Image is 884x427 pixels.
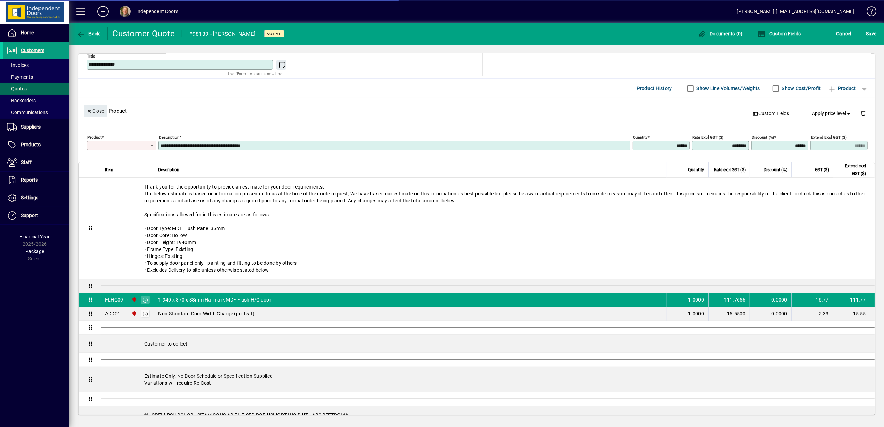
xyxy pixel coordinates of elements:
label: Show Line Volumes/Weights [695,85,760,92]
span: Custom Fields [753,110,789,117]
span: Apply price level [812,110,852,117]
button: Add [92,5,114,18]
span: Home [21,30,34,35]
button: Profile [114,5,136,18]
span: GST ($) [815,166,829,174]
span: Custom Fields [757,31,801,36]
span: 1.0000 [688,310,704,317]
app-page-header-button: Close [82,107,109,114]
span: Close [86,105,104,117]
span: Staff [21,159,32,165]
mat-label: Extend excl GST ($) [811,134,847,139]
app-page-header-button: Delete [855,110,872,116]
span: Description [158,166,180,174]
button: Documents (0) [696,27,745,40]
span: 1.0000 [688,296,704,303]
mat-label: Quantity [633,134,647,139]
a: Reports [3,172,69,189]
div: #98139 - [PERSON_NAME] [189,28,256,40]
span: Support [21,212,38,218]
mat-label: Rate excl GST ($) [692,134,723,139]
app-page-header-button: Back [69,27,108,40]
a: Knowledge Base [861,1,875,24]
a: Quotes [3,83,69,95]
div: Customer Quote [113,28,175,39]
span: Back [77,31,100,36]
td: 15.55 [833,307,875,321]
div: Product [78,98,875,123]
button: Custom Fields [756,27,803,40]
span: Quotes [7,86,27,91]
span: Non-Standard Door Width Charge (per leaf) [158,310,255,317]
a: Invoices [3,59,69,71]
span: Product [828,83,856,94]
span: Settings [21,195,38,200]
mat-hint: Use 'Enter' to start a new line [228,70,282,78]
button: Save [864,27,878,40]
label: Show Cost/Profit [781,85,821,92]
span: Christchurch [130,296,138,304]
span: Suppliers [21,124,41,130]
div: Estimate Only, No Door Schedule or Specification Supplied Variations will require Re-Cost. [101,367,875,392]
div: Customer to collect [101,335,875,353]
a: Communications [3,106,69,118]
span: S [866,31,869,36]
a: Backorders [3,95,69,106]
td: 0.0000 [750,307,791,321]
div: ADD01 [105,310,120,317]
div: 111.7656 [713,296,746,303]
span: Discount (%) [764,166,787,174]
span: Products [21,142,41,147]
span: ave [866,28,877,39]
a: Staff [3,154,69,171]
span: Backorders [7,98,36,103]
button: Cancel [835,27,853,40]
span: Documents (0) [698,31,743,36]
span: Item [105,166,113,174]
span: Quantity [688,166,704,174]
mat-label: Discount (%) [752,134,774,139]
div: Thank you for the opportunity to provide an estimate for your door requirements. The below estima... [101,178,875,279]
mat-label: Title [87,53,95,58]
span: Product History [637,83,672,94]
a: Home [3,24,69,42]
div: [PERSON_NAME] [EMAIL_ADDRESS][DOMAIN_NAME] [737,6,855,17]
span: Extend excl GST ($) [838,162,866,177]
a: Support [3,207,69,224]
span: Active [267,32,282,36]
span: Communications [7,110,48,115]
a: Products [3,136,69,154]
span: Customers [21,47,44,53]
button: Product [824,82,859,95]
span: Christchurch [130,310,138,317]
span: 1.940 x 870 x 38mm Hallmark MDF Flush H/C door [158,296,272,303]
span: Invoices [7,62,29,68]
span: Cancel [836,28,852,39]
a: Suppliers [3,119,69,136]
td: 0.0000 [750,293,791,307]
td: 111.77 [833,293,875,307]
span: Payments [7,74,33,80]
span: Package [25,249,44,254]
mat-label: Description [159,134,179,139]
span: Reports [21,177,38,183]
span: Rate excl GST ($) [714,166,746,174]
button: Close [84,105,107,117]
button: Product History [634,82,675,95]
button: Back [75,27,102,40]
div: Independent Doors [136,6,178,17]
button: Delete [855,105,872,122]
button: Custom Fields [750,107,792,120]
span: Financial Year [20,234,50,239]
a: Payments [3,71,69,83]
mat-label: Product [87,134,102,139]
div: FLHC09 [105,296,123,303]
td: 2.33 [791,307,833,321]
div: 15.5500 [713,310,746,317]
button: Apply price level [809,107,855,120]
a: Settings [3,189,69,207]
td: 16.77 [791,293,833,307]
